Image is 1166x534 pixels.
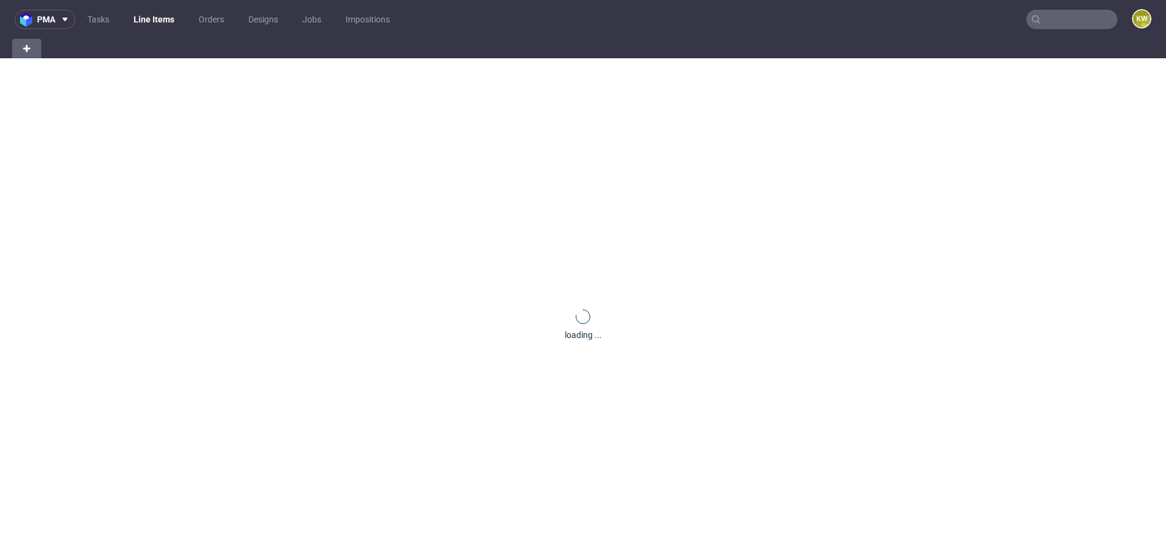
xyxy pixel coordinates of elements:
a: Impositions [338,10,397,29]
div: loading ... [565,329,602,341]
figcaption: KW [1133,10,1150,27]
img: logo [20,13,37,27]
a: Orders [191,10,231,29]
a: Line Items [126,10,182,29]
span: pma [37,15,55,24]
a: Designs [241,10,285,29]
a: Tasks [80,10,117,29]
a: Jobs [295,10,329,29]
button: pma [15,10,75,29]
